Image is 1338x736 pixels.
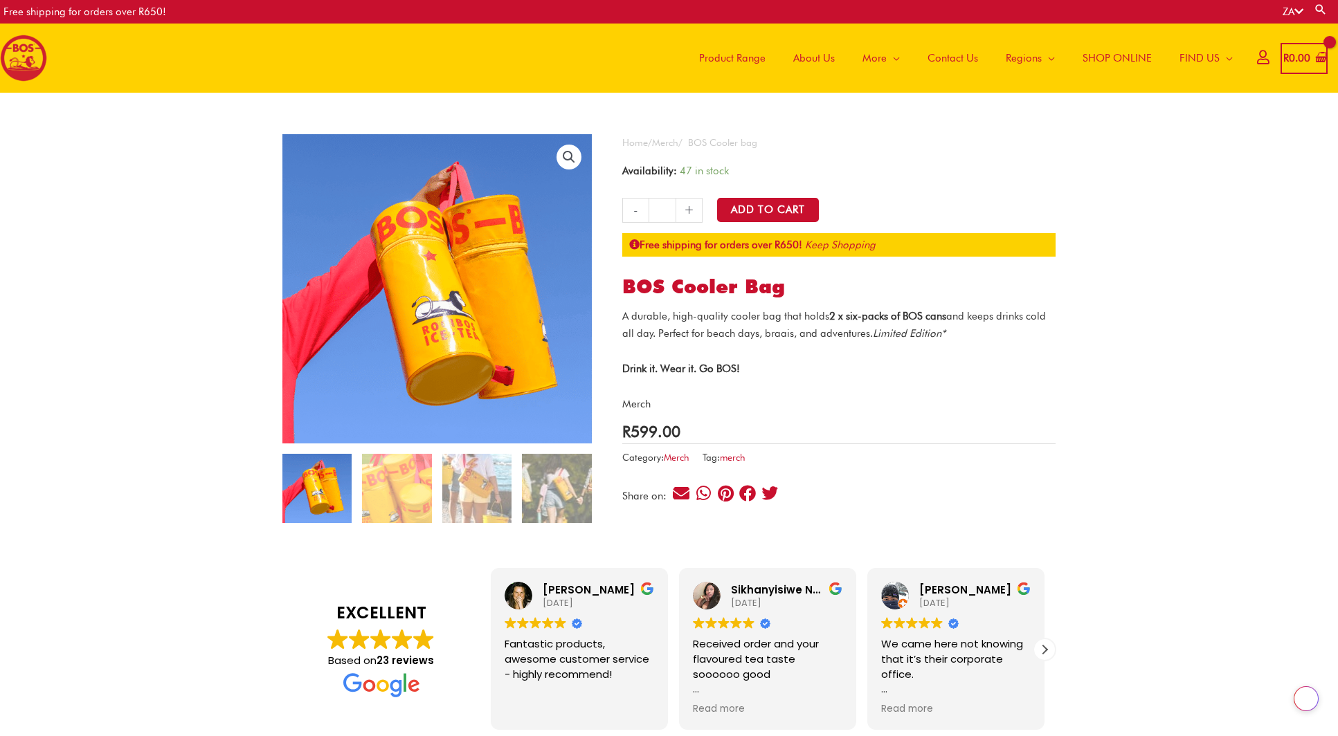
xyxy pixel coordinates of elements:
a: Merch [652,137,678,148]
span: Availability: [622,165,677,177]
div: Fantastic products, awesome customer service - highly recommend! [505,636,654,697]
span: Contact Us [928,37,978,79]
a: Home [622,137,648,148]
a: - [622,198,649,223]
a: More [849,24,914,93]
a: Contact Us [914,24,992,93]
strong: EXCELLENT [296,601,466,625]
a: ZA [1283,6,1303,18]
button: Add to Cart [717,198,819,222]
strong: 23 reviews [377,653,434,668]
span: Regions [1006,37,1042,79]
img: bos cooler bag [522,454,591,523]
strong: Free shipping for orders over R650! [629,239,802,251]
div: Share on twitter [761,484,779,503]
img: Google [542,617,554,629]
span: Read more [693,703,745,716]
img: Google [906,617,918,629]
p: Merch [622,396,1056,413]
img: Google [743,617,754,629]
span: Read more [881,703,933,716]
a: Product Range [685,24,779,93]
span: Tag: [703,449,745,466]
div: [DATE] [731,597,842,609]
h1: BOS Cooler bag [622,275,1056,299]
div: Next review [1034,639,1055,660]
a: Keep Shopping [805,239,876,251]
a: SHOP ONLINE [1069,24,1166,93]
img: Google [349,629,370,650]
div: Share on facebook [739,484,757,503]
img: Google [343,673,419,697]
a: About Us [779,24,849,93]
a: Search button [1314,3,1328,16]
img: Google [919,617,930,629]
bdi: 0.00 [1283,52,1310,64]
div: Received order and your flavoured tea taste soooooo good Wouldn't trade it for anything else. Esp... [693,636,842,697]
img: bos cooler bag [362,454,431,523]
div: [DATE] [543,597,654,609]
span: 47 in stock [680,165,729,177]
img: Google [730,617,742,629]
img: Google [894,617,905,629]
div: Share on: [622,491,671,502]
img: Google [554,617,566,629]
a: Merch [664,452,689,463]
div: Sikhanyisiwe Ndebele [731,582,842,597]
a: View full-screen image gallery [557,145,581,169]
img: Google [881,617,893,629]
div: We came here not knowing that it’s their corporate office. But the staff were gracious enough to ... [881,636,1031,697]
a: Regions [992,24,1069,93]
img: bos cooler bag [442,454,512,523]
span: SHOP ONLINE [1083,37,1152,79]
div: [PERSON_NAME] [919,582,1031,597]
div: Share on pinterest [716,484,735,503]
img: Google [370,629,391,650]
span: More [862,37,887,79]
span: Category: [622,449,689,466]
a: View Shopping Cart, empty [1281,43,1328,74]
div: [DATE] [919,597,1031,609]
span: A durable, high-quality cooler bag that holds and keeps drinks cold all day. Perfect for beach da... [622,310,1046,340]
img: Google [931,617,943,629]
span: Based on [328,653,434,668]
img: Google [392,629,413,650]
input: Product quantity [649,198,676,223]
img: Google [530,617,541,629]
nav: Site Navigation [675,24,1247,93]
img: Google [718,617,730,629]
span: Product Range [699,37,766,79]
img: bos cooler bag [282,454,352,523]
img: Sikhanyisiwe Ndebele profile picture [693,582,721,609]
img: Google [693,617,705,629]
div: Share on whatsapp [694,484,713,503]
span: FIND US [1179,37,1220,79]
strong: 2 x six-packs of BOS cans [829,310,946,322]
img: Google [327,629,348,650]
img: bos cooler bag [282,134,592,443]
img: Google [413,629,434,650]
strong: Drink it. Wear it. Go BOS! [622,362,740,375]
img: Google [505,617,516,629]
div: [PERSON_NAME] [543,582,654,597]
img: Lauren Berrington profile picture [505,582,532,609]
a: merch [720,452,745,463]
a: + [676,198,703,223]
span: About Us [793,37,835,79]
nav: Breadcrumb [622,134,1056,151]
em: Limited Edition* [873,327,946,340]
img: Google [705,617,717,629]
img: Simpson T. profile picture [881,582,909,609]
div: Share on email [672,484,691,503]
bdi: 599.00 [622,422,680,441]
img: Google [517,617,529,629]
span: R [1283,52,1289,64]
span: R [622,422,631,441]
